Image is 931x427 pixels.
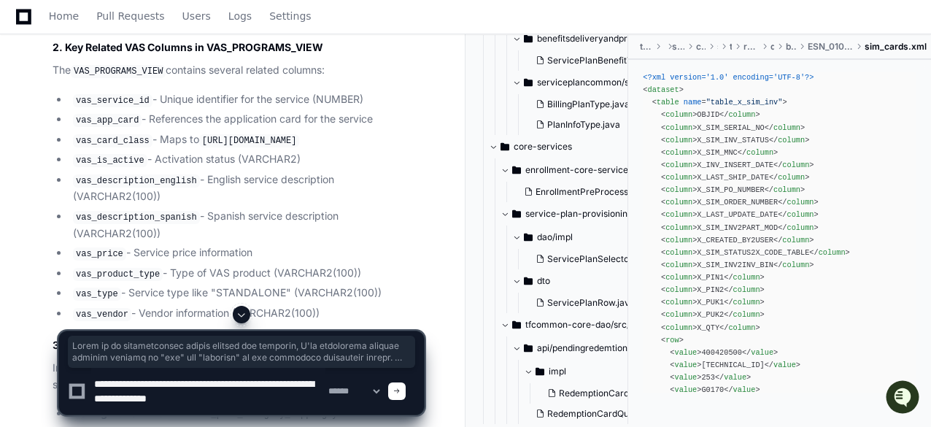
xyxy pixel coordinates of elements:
span: column [665,248,692,257]
h3: 2. Key Related VAS Columns in VAS_PROGRAMS_VIEW [53,40,424,55]
span: < > [661,185,697,194]
span: </ > [724,273,764,282]
span: column [773,185,800,194]
span: </ > [778,198,818,207]
span: < > [661,298,697,307]
span: Pull Requests [96,12,164,20]
button: dao/impl [512,226,652,249]
span: Lorem ip do sitametconsec adipis elitsed doe temporin, U'la etdolorema aliquae adminim veniamq no... [72,340,411,363]
button: core-services [489,135,629,158]
span: dao/impl [537,231,573,243]
span: dataset [648,85,679,94]
span: tracfone [640,41,652,53]
span: <?xml version='1.0' encoding='UTF-8'?> [643,73,814,82]
code: vas_app_card [73,114,142,127]
span: cbo-v2 [696,41,705,53]
span: BillingPlanType.java [547,99,630,110]
code: [URL][DOMAIN_NAME] [199,134,300,147]
span: < > [661,148,697,157]
p: The contains several related columns: [53,62,424,80]
div: We're available if you need us! [50,123,185,135]
span: Users [182,12,211,20]
span: column [787,210,814,219]
span: </ > [765,185,805,194]
span: column [778,136,805,145]
span: column [665,136,692,145]
span: ServicePlanSelectorDaoImpl.java [547,253,687,265]
span: data [770,41,773,53]
span: column [787,223,814,232]
span: column [665,185,692,194]
span: </ > [769,173,809,182]
button: PlanInfoType.java [530,115,644,135]
span: PlanInfoType.java [547,119,620,131]
button: enrollment-core-services/src/main/java/com/tracfone/core/enroll/dao/impl [501,158,641,182]
code: vas_service_id [73,94,152,107]
span: < > [661,110,697,119]
span: column [782,236,809,245]
span: < > [661,261,697,269]
span: services [672,41,684,53]
button: BillingPlanType.java [530,94,644,115]
span: </ > [738,148,778,157]
span: </ > [724,285,764,294]
button: benefitsdeliveryandprovisioningcommon/schema [512,27,652,50]
span: < > [661,123,697,132]
svg: Directory [524,74,533,91]
span: </ > [769,136,809,145]
span: < > [661,236,697,245]
button: ServicePlanSelectorDaoImpl.java [530,249,655,269]
span: </ > [724,298,764,307]
span: < > [661,173,697,182]
svg: Directory [524,272,533,290]
button: Start new chat [248,113,266,131]
li: - Spanish service description (VARCHAR2(100)) [69,208,424,242]
span: < > [661,161,697,169]
span: < > [661,223,697,232]
span: column [665,298,692,307]
li: - Unique identifier for the service (NUMBER) [69,91,424,109]
span: </ > [778,223,818,232]
span: column [773,123,800,132]
span: </ > [778,210,818,219]
span: Settings [269,12,311,20]
li: - Service type like "STANDALONE" (VARCHAR2(100)) [69,285,424,302]
button: service-plan-provisioning-core-services/src/main/java/com/tracfone/core/serviceplan [501,202,641,226]
span: name [684,98,702,107]
span: < > [661,248,697,257]
span: column [665,173,692,182]
code: vas_description_spanish [73,211,200,224]
span: table [657,98,679,107]
span: src [717,41,718,53]
span: bundles [786,41,796,53]
img: 1756235613930-3d25f9e4-fa56-45dd-b3ad-e072dfbd1548 [15,109,41,135]
span: column [782,161,809,169]
span: EnrollmentPreProcessDaoImpl.java [536,186,682,198]
span: < > [661,285,697,294]
span: benefitsdeliveryandprovisioningcommon/schema [537,33,652,45]
li: - References the application card for the service [69,111,424,128]
span: < = > [652,98,787,107]
span: enrollment-core-services/src/main/java/com/tracfone/core/enroll/dao/impl [525,164,641,176]
span: < > [643,85,683,94]
code: VAS_PROGRAMS_VIEW [71,65,166,78]
span: </ > [809,248,849,257]
iframe: Open customer support [884,379,924,418]
span: column [665,148,692,157]
span: column [665,123,692,132]
span: column [665,223,692,232]
span: </ > [765,123,805,132]
img: PlayerZero [15,15,44,44]
span: column [782,261,809,269]
li: - Vendor information (VARCHAR2(100)) [69,305,424,323]
code: vas_is_active [73,154,147,167]
span: column [819,248,846,257]
code: vas_type [73,288,121,301]
span: column [665,261,692,269]
span: column [733,285,760,294]
span: test [730,41,732,53]
div: Start new chat [50,109,239,123]
span: </ > [773,261,814,269]
li: - Activation status (VARCHAR2) [69,151,424,169]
